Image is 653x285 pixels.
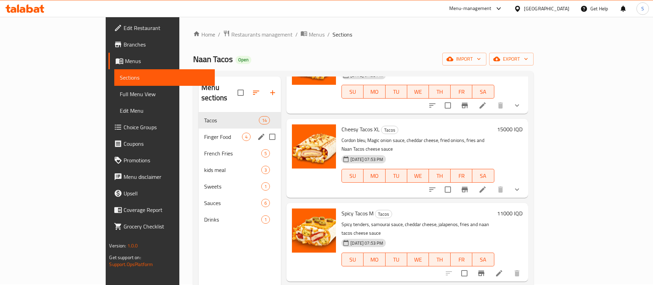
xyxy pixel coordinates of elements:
span: Coverage Report [124,206,209,214]
span: WE [410,171,426,181]
li: / [327,30,330,39]
div: Drinks [204,215,261,224]
div: items [259,116,270,124]
span: Menu disclaimer [124,173,209,181]
span: Choice Groups [124,123,209,131]
span: French Fries [204,149,261,157]
a: Choice Groups [108,119,215,135]
button: import [442,53,486,65]
p: Cordon bleu, Magic onion sauce, cheddar cheese, fried onions, fries and Naan Tacos cheese sauce [341,136,494,153]
h6: 15000 IQD [497,124,523,134]
nav: Menu sections [199,109,281,231]
span: Select all sections [233,85,248,100]
span: WE [410,255,426,265]
a: Edit Menu [114,102,215,119]
li: / [295,30,298,39]
a: Grocery Checklist [108,218,215,235]
div: Sauces6 [199,195,281,211]
button: WE [407,253,429,266]
h2: Menu sections [201,82,238,103]
div: items [261,149,270,157]
button: edit [256,132,266,142]
button: MO [364,169,385,183]
button: Branch-specific-item [456,181,473,198]
span: [DATE] 07:53 PM [348,156,386,163]
a: Menus [301,30,325,39]
div: Tacos14 [199,112,281,129]
div: French Fries5 [199,145,281,162]
span: FR [453,255,470,265]
span: TH [432,87,448,97]
span: Finger Food [204,133,242,141]
button: FR [451,169,472,183]
a: Restaurants management [223,30,293,39]
span: MO [366,255,382,265]
button: FR [451,253,472,266]
span: Version: [109,241,126,250]
button: SA [472,85,494,99]
span: Tacos [204,116,259,124]
span: [DATE] 07:53 PM [348,240,386,246]
button: SU [341,253,364,266]
button: TU [386,85,407,99]
span: Coupons [124,140,209,148]
span: 4 [242,134,250,140]
span: Select to update [457,266,472,281]
span: SA [475,87,491,97]
div: Tacos [375,210,392,218]
a: Edit menu item [478,185,487,194]
button: SA [472,169,494,183]
button: delete [492,97,509,114]
button: FR [451,85,472,99]
a: Edit menu item [495,269,503,277]
a: Edit menu item [478,101,487,110]
span: Sections [120,73,209,82]
a: Edit Restaurant [108,20,215,36]
span: Sauces [204,199,261,207]
p: Spicy tenders, samourai sauce, cheddar cheese, jalapenos, fries and naan tacos cheese sauce [341,220,494,237]
div: Menu-management [449,4,492,13]
span: Get support on: [109,253,141,262]
span: 1 [262,183,270,190]
span: Sections [333,30,352,39]
button: delete [492,181,509,198]
button: TH [429,253,451,266]
span: SU [345,87,361,97]
button: Branch-specific-item [473,265,489,282]
span: FR [453,171,470,181]
button: delete [509,265,525,282]
span: Spicy Tacos M [341,208,373,218]
span: Promotions [124,156,209,164]
span: Menus [125,57,209,65]
button: TU [386,253,407,266]
button: WE [407,85,429,99]
span: Select to update [441,98,455,113]
span: Select to update [441,182,455,197]
span: MO [366,171,382,181]
button: Branch-specific-item [456,97,473,114]
span: Full Menu View [120,90,209,98]
a: Support.OpsPlatform [109,260,153,269]
button: show more [509,181,525,198]
div: Finger Food4edit [199,129,281,145]
a: Upsell [108,185,215,202]
span: WE [410,87,426,97]
button: show more [509,97,525,114]
span: FR [453,87,470,97]
h6: 11000 IQD [497,208,523,218]
span: import [448,55,481,63]
a: Menus [108,53,215,69]
span: 1 [262,216,270,223]
a: Full Menu View [114,86,215,102]
button: TU [386,169,407,183]
div: items [261,166,270,174]
div: Tacos [381,126,398,134]
span: Sort sections [248,84,264,101]
span: SU [345,171,361,181]
button: MO [364,253,385,266]
div: kids meal [204,166,261,174]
